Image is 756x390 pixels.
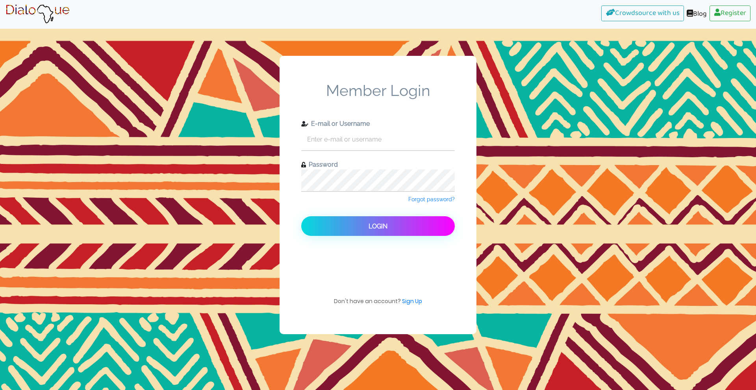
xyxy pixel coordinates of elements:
[301,216,455,236] button: Login
[408,195,455,203] a: Forgot password?
[306,161,338,168] span: Password
[601,6,684,21] a: Crowdsource with us
[301,129,455,150] input: Enter e-mail or username
[402,297,422,305] a: Sign Up
[710,6,750,21] a: Register
[301,81,455,119] span: Member Login
[684,6,710,23] a: Blog
[308,120,370,127] span: E-mail or Username
[334,297,422,313] span: Don't have an account?
[369,223,387,230] span: Login
[6,4,70,24] img: Brand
